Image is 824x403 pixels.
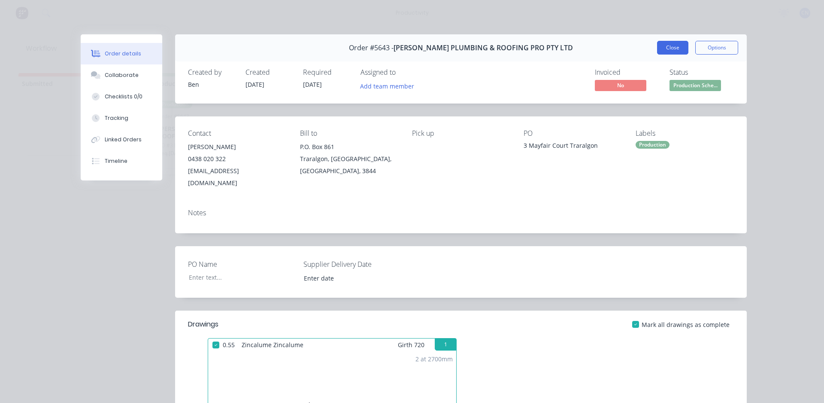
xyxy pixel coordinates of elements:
[524,141,622,153] div: 3 Mayfair Court Traralgon
[81,150,162,172] button: Timeline
[245,68,293,76] div: Created
[412,129,510,137] div: Pick up
[245,80,264,89] span: [DATE]
[105,71,139,79] div: Collaborate
[669,80,721,93] button: Production Sche...
[105,93,142,101] div: Checklists 0/0
[105,114,128,122] div: Tracking
[303,68,350,76] div: Required
[636,141,669,149] div: Production
[188,141,286,189] div: [PERSON_NAME]0438 020 322[EMAIL_ADDRESS][DOMAIN_NAME]
[105,136,142,143] div: Linked Orders
[303,80,322,89] span: [DATE]
[188,153,286,165] div: 0438 020 322
[219,339,238,351] span: 0.55
[105,157,127,165] div: Timeline
[81,86,162,107] button: Checklists 0/0
[188,141,286,153] div: [PERSON_NAME]
[300,141,398,177] div: P.O. Box 861Traralgon, [GEOGRAPHIC_DATA], [GEOGRAPHIC_DATA], 3844
[238,339,307,351] span: Zincalume Zincalume
[188,129,286,137] div: Contact
[300,153,398,177] div: Traralgon, [GEOGRAPHIC_DATA], [GEOGRAPHIC_DATA], 3844
[349,44,394,52] span: Order #5643 -
[415,354,453,363] div: 2 at 2700mm
[188,165,286,189] div: [EMAIL_ADDRESS][DOMAIN_NAME]
[595,68,659,76] div: Invoiced
[642,320,730,329] span: Mark all drawings as complete
[105,50,141,58] div: Order details
[81,43,162,64] button: Order details
[188,319,218,330] div: Drawings
[657,41,688,55] button: Close
[524,129,622,137] div: PO
[435,339,456,351] button: 1
[695,41,738,55] button: Options
[303,259,411,269] label: Supplier Delivery Date
[595,80,646,91] span: No
[300,129,398,137] div: Bill to
[188,80,235,89] div: Ben
[360,68,446,76] div: Assigned to
[81,129,162,150] button: Linked Orders
[356,80,419,92] button: Add team member
[298,272,405,284] input: Enter date
[669,68,734,76] div: Status
[394,44,573,52] span: [PERSON_NAME] PLUMBING & ROOFING PRO PTY LTD
[188,68,235,76] div: Created by
[636,129,734,137] div: Labels
[81,64,162,86] button: Collaborate
[669,80,721,91] span: Production Sche...
[360,80,419,92] button: Add team member
[188,259,295,269] label: PO Name
[188,209,734,217] div: Notes
[398,339,424,351] span: Girth 720
[300,141,398,153] div: P.O. Box 861
[81,107,162,129] button: Tracking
